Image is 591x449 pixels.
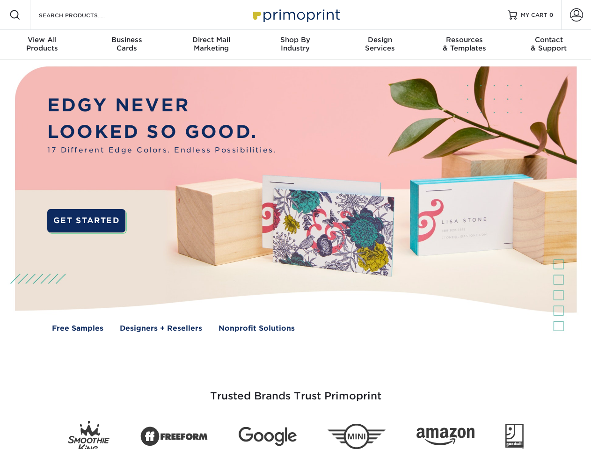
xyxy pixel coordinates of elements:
span: Shop By [253,36,337,44]
span: MY CART [521,11,547,19]
p: LOOKED SO GOOD. [47,119,277,145]
span: Contact [507,36,591,44]
h3: Trusted Brands Trust Primoprint [22,368,569,413]
div: Marketing [169,36,253,52]
span: Resources [422,36,506,44]
img: Google [239,427,297,446]
a: BusinessCards [84,30,168,60]
div: & Templates [422,36,506,52]
span: 0 [549,12,554,18]
img: Goodwill [505,424,524,449]
div: Cards [84,36,168,52]
a: Free Samples [52,323,103,334]
div: & Support [507,36,591,52]
a: GET STARTED [47,209,125,232]
span: Business [84,36,168,44]
a: DesignServices [338,30,422,60]
a: Designers + Resellers [120,323,202,334]
div: Services [338,36,422,52]
img: Amazon [416,428,474,446]
span: Direct Mail [169,36,253,44]
a: Nonprofit Solutions [219,323,295,334]
a: Resources& Templates [422,30,506,60]
p: EDGY NEVER [47,92,277,119]
a: Contact& Support [507,30,591,60]
input: SEARCH PRODUCTS..... [38,9,129,21]
div: Industry [253,36,337,52]
img: Primoprint [249,5,343,25]
a: Direct MailMarketing [169,30,253,60]
a: Shop ByIndustry [253,30,337,60]
span: Design [338,36,422,44]
span: 17 Different Edge Colors. Endless Possibilities. [47,145,277,156]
